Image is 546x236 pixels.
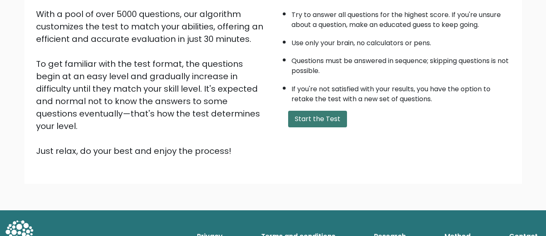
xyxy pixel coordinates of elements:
li: Use only your brain, no calculators or pens. [291,34,510,48]
button: Start the Test [288,111,347,127]
li: If you're not satisfied with your results, you have the option to retake the test with a new set ... [291,80,510,104]
li: Questions must be answered in sequence; skipping questions is not possible. [291,52,510,76]
li: Try to answer all questions for the highest score. If you're unsure about a question, make an edu... [291,6,510,30]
